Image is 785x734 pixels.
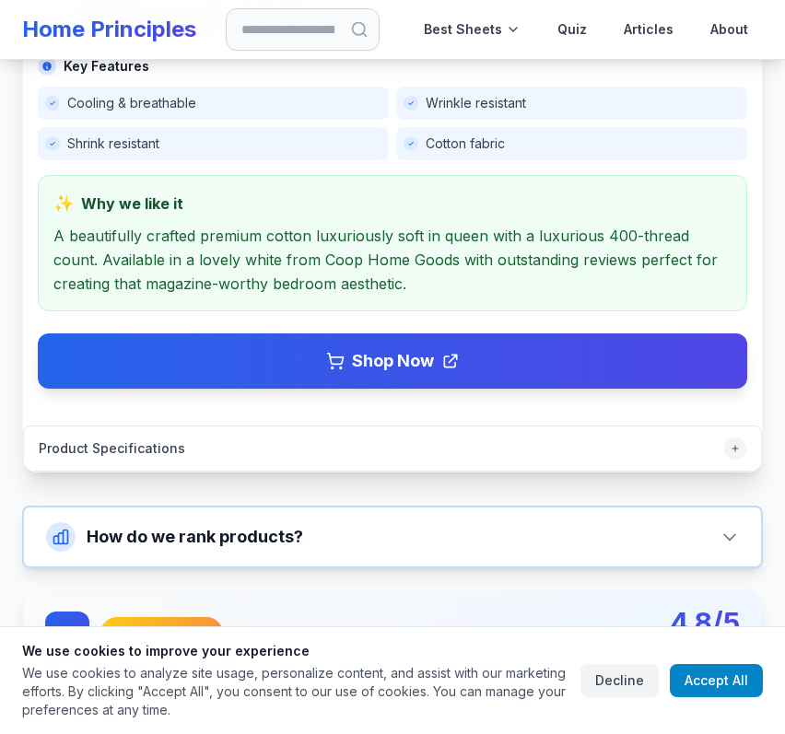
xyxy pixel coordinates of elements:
a: Shop Now [38,333,747,389]
a: Quiz [543,7,602,52]
p: We use cookies to analyze site usage, personalize content, and assist with our marketing efforts.... [22,664,566,719]
button: Product Specifications [24,426,761,471]
span: Shrink resistant [67,134,159,153]
a: About [696,7,763,52]
button: Decline [580,664,659,697]
h4: Key Features [38,57,747,76]
span: How do we rank products? [87,524,303,550]
span: Cooling & breathable [67,94,196,112]
a: Home Principles [22,16,196,42]
div: # 2 [45,612,89,656]
span: Cotton fabric [426,134,505,153]
span: ✨ [53,191,74,216]
span: Wrinkle resistant [426,94,526,112]
p: A beautifully crafted premium cotton luxuriously soft in queen with a luxurious 400-thread count.... [53,224,732,296]
button: How do we rank products? [24,507,761,566]
h3: We use cookies to improve your experience [22,642,566,660]
button: Accept All [670,664,763,697]
h4: Why we like it [53,191,732,216]
div: Best Sheets [409,7,535,52]
a: Articles [609,7,688,52]
span: Product Specifications [39,439,185,458]
span: Best Value [137,624,208,643]
span: Shop Now [352,348,434,374]
div: 4.8/5 [631,606,740,639]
